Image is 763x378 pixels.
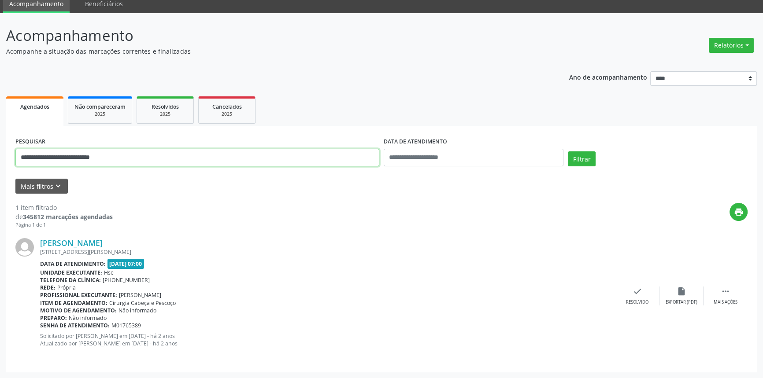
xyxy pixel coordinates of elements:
b: Profissional executante: [40,291,117,299]
img: img [15,238,34,257]
label: PESQUISAR [15,135,45,149]
span: Hse [104,269,114,276]
button: Relatórios [709,38,754,53]
div: 2025 [74,111,126,117]
span: Própria [57,284,76,291]
span: M01765389 [111,322,141,329]
span: Resolvidos [152,103,179,110]
button: Filtrar [568,151,596,166]
span: [DATE] 07:00 [107,259,144,269]
div: Resolvido [626,299,648,305]
b: Data de atendimento: [40,260,106,268]
i: check [633,286,642,296]
span: Não compareceram [74,103,126,110]
strong: 345812 marcações agendadas [23,213,113,221]
a: [PERSON_NAME] [40,238,103,248]
label: DATA DE ATENDIMENTO [384,135,447,149]
span: [PHONE_NUMBER] [103,276,150,284]
i: insert_drive_file [677,286,686,296]
span: Não informado [119,307,156,314]
div: 2025 [143,111,187,117]
b: Rede: [40,284,56,291]
b: Preparo: [40,314,67,322]
div: de [15,212,113,221]
b: Item de agendamento: [40,299,107,307]
div: Página 1 de 1 [15,221,113,229]
b: Senha de atendimento: [40,322,110,329]
button: Mais filtroskeyboard_arrow_down [15,179,68,194]
span: Agendados [20,103,49,110]
div: 1 item filtrado [15,203,113,212]
span: Não informado [69,314,107,322]
b: Unidade executante: [40,269,102,276]
b: Motivo de agendamento: [40,307,117,314]
i: print [734,207,744,217]
i:  [721,286,730,296]
p: Solicitado por [PERSON_NAME] em [DATE] - há 2 anos Atualizado por [PERSON_NAME] em [DATE] - há 2 ... [40,332,615,347]
p: Ano de acompanhamento [569,71,647,82]
button: print [730,203,748,221]
div: Exportar (PDF) [666,299,697,305]
i: keyboard_arrow_down [53,181,63,191]
div: [STREET_ADDRESS][PERSON_NAME] [40,248,615,256]
b: Telefone da clínica: [40,276,101,284]
p: Acompanhamento [6,25,532,47]
span: Cancelados [212,103,242,110]
div: Mais ações [714,299,737,305]
p: Acompanhe a situação das marcações correntes e finalizadas [6,47,532,56]
span: Cirurgia Cabeça e Pescoço [109,299,176,307]
span: [PERSON_NAME] [119,291,161,299]
div: 2025 [205,111,249,117]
